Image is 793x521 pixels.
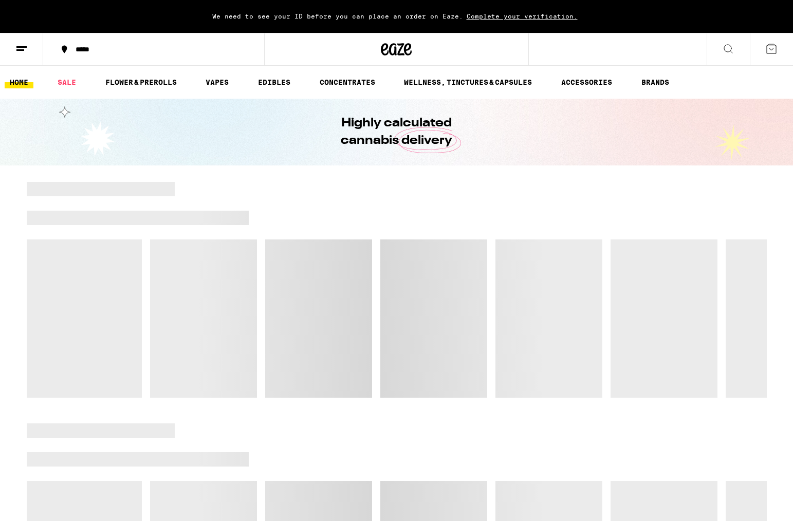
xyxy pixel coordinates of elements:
a: ACCESSORIES [556,76,617,88]
a: BRANDS [636,76,674,88]
a: WELLNESS, TINCTURES & CAPSULES [399,76,537,88]
a: VAPES [200,76,234,88]
a: SALE [52,76,81,88]
h1: Highly calculated cannabis delivery [312,115,482,150]
a: HOME [5,76,33,88]
span: We need to see your ID before you can place an order on Eaze. [212,13,463,20]
a: CONCENTRATES [315,76,380,88]
a: FLOWER & PREROLLS [100,76,182,88]
span: Complete your verification. [463,13,581,20]
a: EDIBLES [253,76,296,88]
